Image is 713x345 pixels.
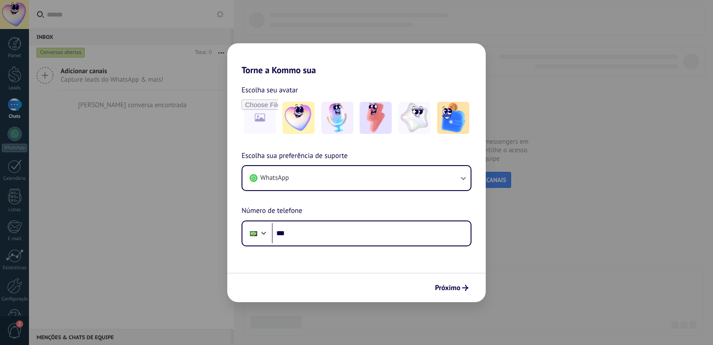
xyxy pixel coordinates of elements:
[242,84,298,96] span: Escolha seu avatar
[435,285,460,291] span: Próximo
[260,174,289,183] span: WhatsApp
[431,280,472,295] button: Próximo
[245,224,262,243] div: Brazil: + 55
[283,102,315,134] img: -1.jpeg
[242,205,302,217] span: Número de telefone
[398,102,430,134] img: -4.jpeg
[242,150,348,162] span: Escolha sua preferência de suporte
[321,102,353,134] img: -2.jpeg
[242,166,471,190] button: WhatsApp
[227,43,486,75] h2: Torne a Kommo sua
[437,102,469,134] img: -5.jpeg
[360,102,392,134] img: -3.jpeg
